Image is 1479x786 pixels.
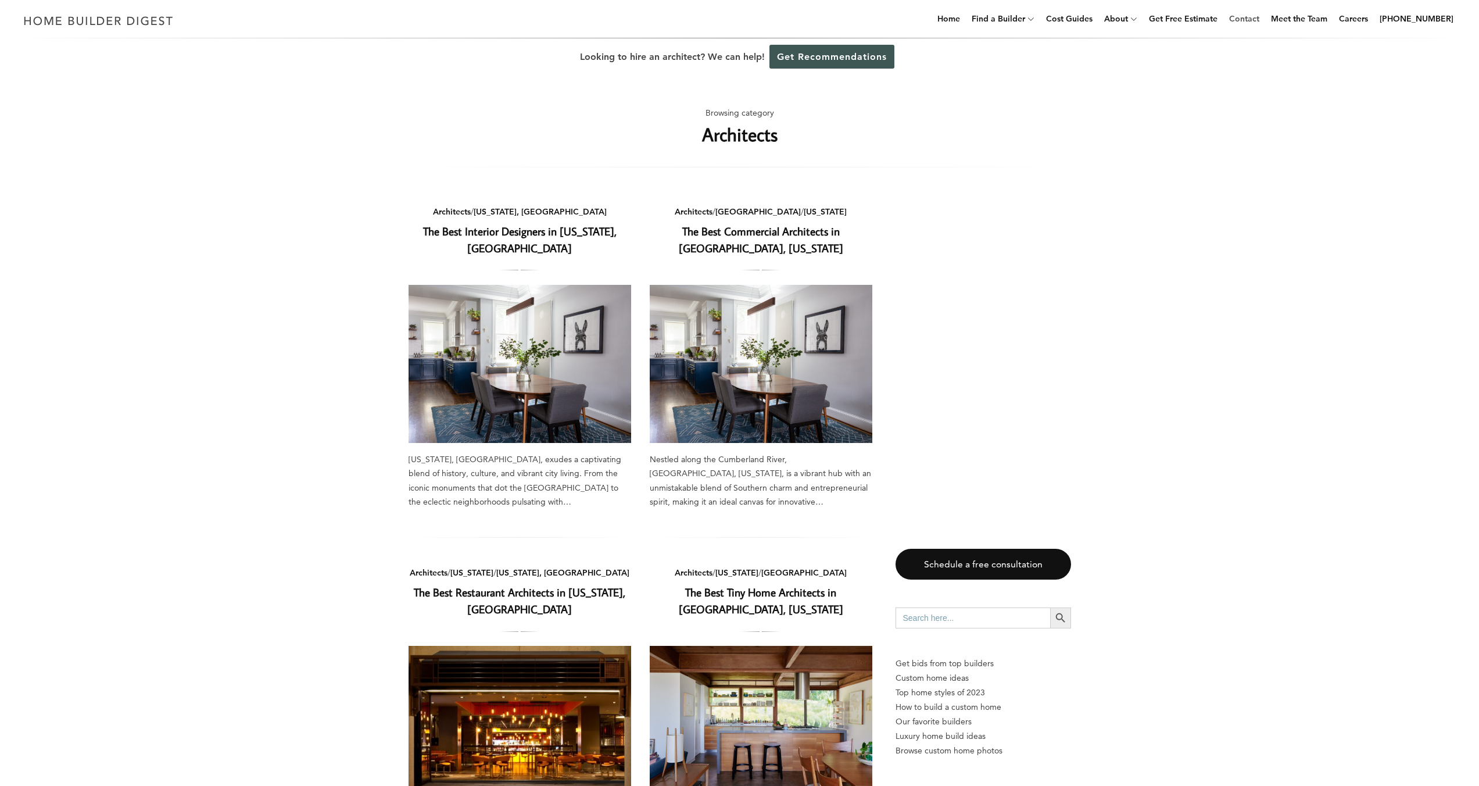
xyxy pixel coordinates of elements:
[409,452,631,509] div: [US_STATE], [GEOGRAPHIC_DATA], exudes a captivating blend of history, culture, and vibrant city l...
[896,608,1050,628] input: Search here...
[769,45,894,69] a: Get Recommendations
[715,206,801,217] a: [GEOGRAPHIC_DATA]
[896,700,1071,714] a: How to build a custom home
[896,549,1071,580] a: Schedule a free consultation
[423,224,617,255] a: The Best Interior Designers in [US_STATE], [GEOGRAPHIC_DATA]
[706,106,774,120] span: Browsing category
[1054,612,1067,624] svg: Search
[414,585,625,616] a: The Best Restaurant Architects in [US_STATE], [GEOGRAPHIC_DATA]
[450,567,493,578] a: [US_STATE]
[896,714,1071,729] a: Our favorite builders
[679,224,843,255] a: The Best Commercial Architects in [GEOGRAPHIC_DATA], [US_STATE]
[804,206,847,217] a: [US_STATE]
[410,567,447,578] a: Architects
[409,566,631,580] div: / /
[650,205,872,219] div: / /
[896,656,1071,671] p: Get bids from top builders
[650,566,872,580] div: / /
[702,120,778,148] h1: Architects
[761,567,847,578] a: [GEOGRAPHIC_DATA]
[675,567,712,578] a: Architects
[679,585,843,616] a: The Best Tiny Home Architects in [GEOGRAPHIC_DATA], [US_STATE]
[650,285,872,443] a: The Best Commercial Architects in [GEOGRAPHIC_DATA], [US_STATE]
[496,567,629,578] a: [US_STATE], [GEOGRAPHIC_DATA]
[650,452,872,509] div: Nestled along the Cumberland River, [GEOGRAPHIC_DATA], [US_STATE], is a vibrant hub with an unmis...
[896,671,1071,685] a: Custom home ideas
[1256,702,1465,772] iframe: Drift Widget Chat Controller
[896,729,1071,744] a: Luxury home build ideas
[715,567,758,578] a: [US_STATE]
[896,685,1071,700] a: Top home styles of 2023
[409,285,631,443] a: The Best Interior Designers in [US_STATE], [GEOGRAPHIC_DATA]
[675,206,712,217] a: Architects
[474,206,607,217] a: [US_STATE], [GEOGRAPHIC_DATA]
[409,205,631,219] div: /
[19,9,178,32] img: Home Builder Digest
[896,744,1071,758] a: Browse custom home photos
[433,206,471,217] a: Architects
